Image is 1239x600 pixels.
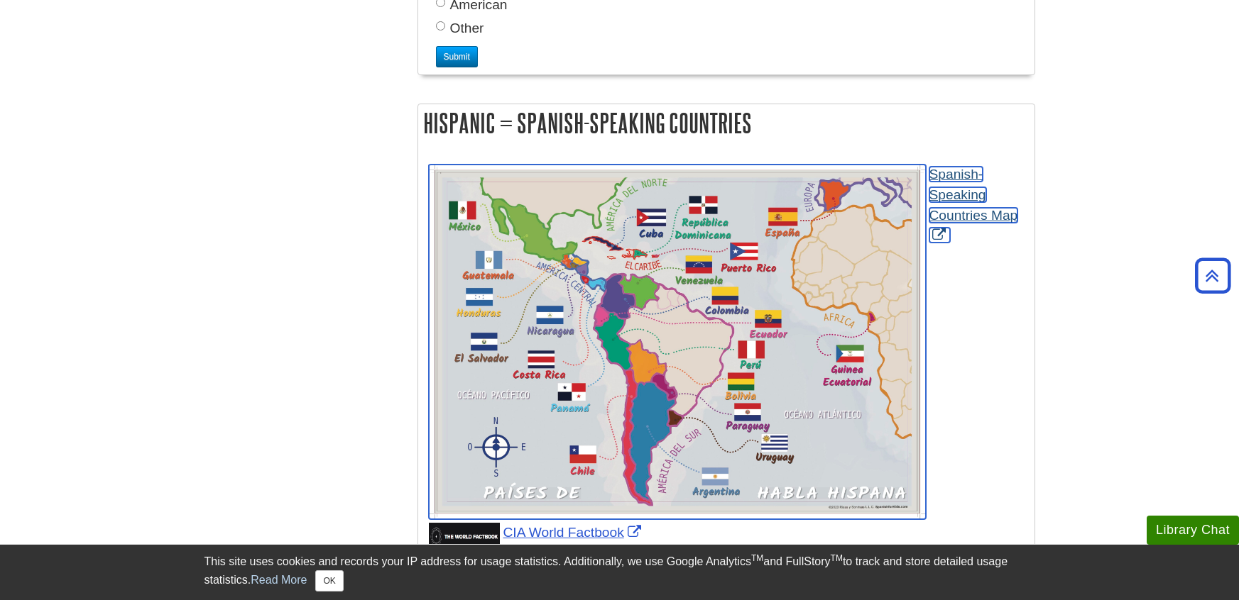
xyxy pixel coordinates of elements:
img: Spanish-Speaking Countries Map [429,165,926,519]
h2: Hispanic = Spanish-Speaking Countries [418,104,1035,142]
a: Back to Top [1190,266,1235,285]
input: Other [436,21,445,30]
sup: TM [751,553,763,563]
label: Other [436,18,484,39]
button: Library Chat [1147,516,1239,545]
button: Close [315,570,343,591]
input: Submit [436,46,478,67]
a: Link opens in new window [929,167,1018,243]
a: Link opens in new window [503,525,645,540]
a: Read More [251,574,307,586]
div: This site uses cookies and records your IP address for usage statistics. Additionally, we use Goo... [204,553,1035,591]
sup: TM [831,553,843,563]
